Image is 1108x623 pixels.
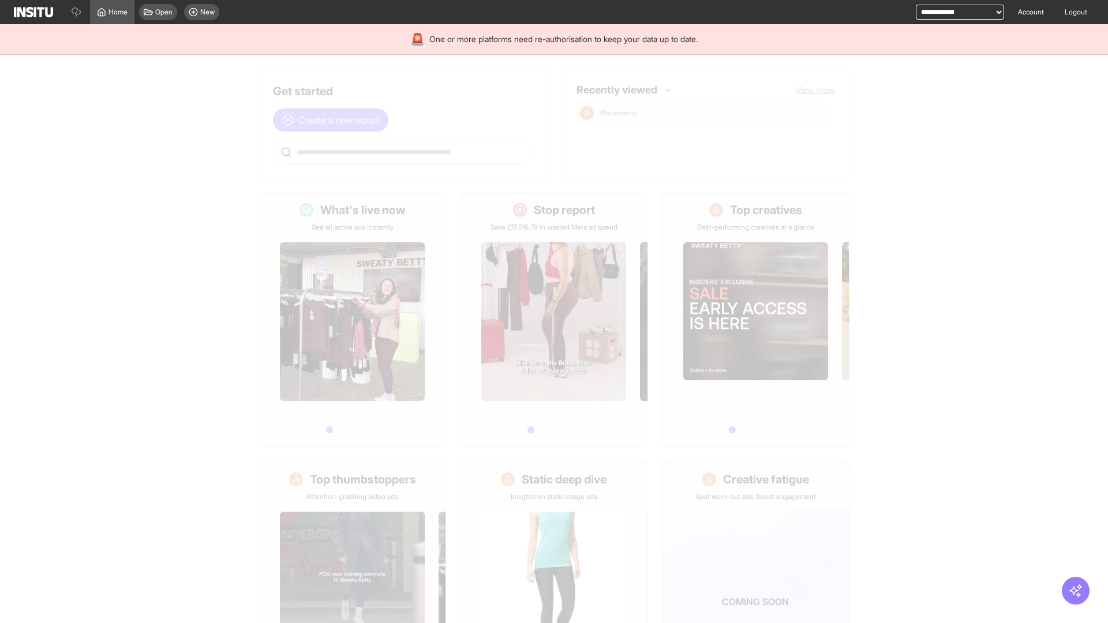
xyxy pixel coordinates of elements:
span: Home [108,7,128,17]
span: Open [155,7,173,17]
div: 🚨 [410,31,425,47]
img: Logo [14,7,53,17]
span: One or more platforms need re-authorisation to keep your data up to date. [429,33,698,45]
span: New [200,7,215,17]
